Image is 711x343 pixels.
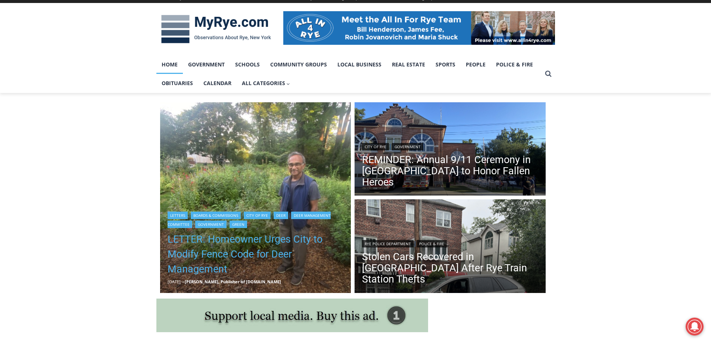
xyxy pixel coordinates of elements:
[362,143,389,150] a: City of Rye
[392,143,423,150] a: Government
[362,251,538,285] a: Stolen Cars Recovered in [GEOGRAPHIC_DATA] After Rye Train Station Thefts
[283,11,555,45] img: All in for Rye
[160,102,351,293] a: Read More LETTER: Homeowner Urges City to Modify Fence Code for Deer Management
[0,75,75,93] a: Open Tues. - Sun. [PHONE_NUMBER]
[2,77,73,105] span: Open Tues. - Sun. [PHONE_NUMBER]
[183,55,230,74] a: Government
[156,55,183,74] a: Home
[168,279,181,284] time: [DATE]
[362,154,538,188] a: REMINDER: Annual 9/11 Ceremony in [GEOGRAPHIC_DATA] to Honor Fallen Heroes
[156,10,276,49] img: MyRye.com
[355,102,546,198] img: (PHOTO: The City of Rye 9-11 ceremony on Wednesday, September 11, 2024. It was the 23rd anniversa...
[461,55,491,74] a: People
[183,279,185,284] span: –
[355,199,546,295] a: Read More Stolen Cars Recovered in Bronx After Rye Train Station Thefts
[542,67,555,81] button: View Search Form
[230,221,247,228] a: Green
[168,210,344,228] div: | | | | | |
[387,55,430,74] a: Real Estate
[230,55,265,74] a: Schools
[195,221,227,228] a: Government
[355,199,546,295] img: (PHOTO: This Ford Edge was stolen from the Rye Metro North train station on Tuesday, September 9,...
[491,55,538,74] a: Police & Fire
[265,55,332,74] a: Community Groups
[185,279,281,284] a: [PERSON_NAME], Publisher of [DOMAIN_NAME]
[332,55,387,74] a: Local Business
[244,212,271,219] a: City of Rye
[362,141,538,150] div: |
[355,102,546,198] a: Read More REMINDER: Annual 9/11 Ceremony in Rye to Honor Fallen Heroes
[430,55,461,74] a: Sports
[191,212,241,219] a: Boards & Commissions
[168,232,344,277] a: LETTER: Homeowner Urges City to Modify Fence Code for Deer Management
[156,74,198,93] a: Obituaries
[274,212,288,219] a: Deer
[362,240,414,247] a: Rye Police Department
[156,299,428,332] img: support local media, buy this ad
[237,74,296,93] button: Child menu of All Categories
[188,0,353,72] div: "I learned about the history of a place I’d honestly never considered even as a resident of [GEOG...
[362,238,538,247] div: |
[195,74,346,91] span: Intern @ [DOMAIN_NAME]
[77,47,110,89] div: Located at [STREET_ADDRESS][PERSON_NAME]
[417,240,447,247] a: Police & Fire
[156,55,542,93] nav: Primary Navigation
[168,212,188,219] a: Letters
[160,102,351,293] img: (PHOTO: Shankar Narayan in his native plant perennial garden on Manursing Way in Rye on Sunday, S...
[198,74,237,93] a: Calendar
[180,72,362,93] a: Intern @ [DOMAIN_NAME]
